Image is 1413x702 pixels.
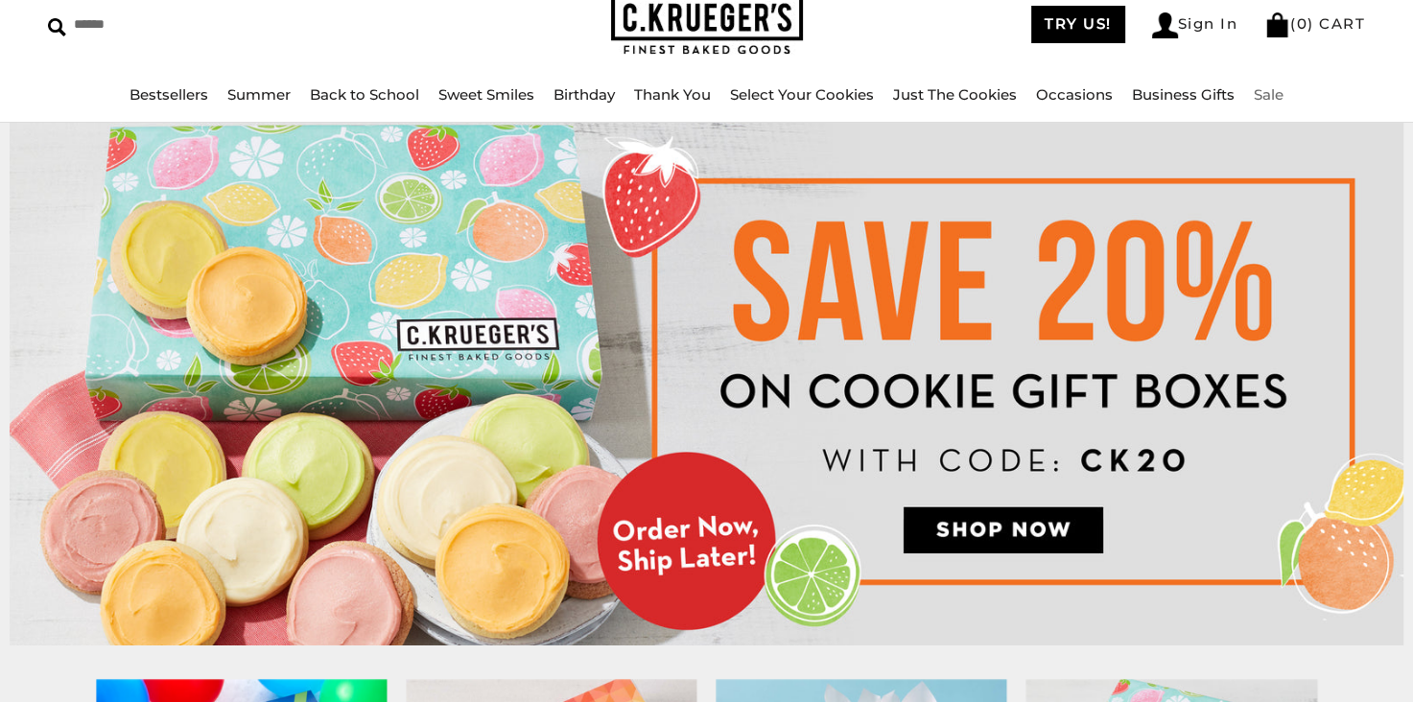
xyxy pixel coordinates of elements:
span: 0 [1297,14,1308,33]
a: Summer [227,85,291,104]
a: Select Your Cookies [730,85,874,104]
a: Sweet Smiles [438,85,534,104]
img: Bag [1264,12,1290,37]
img: C.Krueger's Special Offer [10,123,1403,645]
a: Business Gifts [1132,85,1235,104]
a: Just The Cookies [893,85,1017,104]
a: Bestsellers [130,85,208,104]
a: Thank You [634,85,711,104]
a: Occasions [1036,85,1113,104]
img: Account [1152,12,1178,38]
a: Back to School [310,85,419,104]
input: Search [48,10,359,39]
a: Sign In [1152,12,1238,38]
a: Sale [1254,85,1283,104]
img: Search [48,18,66,36]
a: (0) CART [1264,14,1365,33]
a: TRY US! [1031,6,1125,43]
a: Birthday [553,85,615,104]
